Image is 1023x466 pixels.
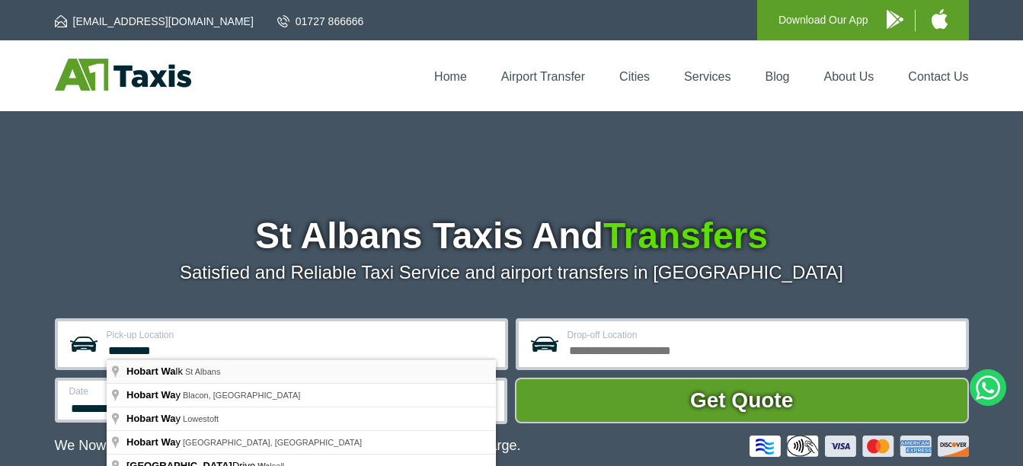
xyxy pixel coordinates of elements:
a: Home [434,70,467,83]
p: We Now Accept Card & Contactless Payment In [55,438,521,454]
span: Hobart Wa [126,365,176,377]
p: Satisfied and Reliable Taxi Service and airport transfers in [GEOGRAPHIC_DATA] [55,262,969,283]
a: Contact Us [908,70,968,83]
span: lk [126,365,185,377]
span: [GEOGRAPHIC_DATA], [GEOGRAPHIC_DATA] [183,438,362,447]
a: 01727 866666 [277,14,364,29]
a: [EMAIL_ADDRESS][DOMAIN_NAME] [55,14,254,29]
img: Credit And Debit Cards [750,436,969,457]
label: Pick-up Location [107,330,496,340]
h1: St Albans Taxis And [55,218,969,254]
label: Date [69,387,265,396]
span: Hobart Wa [126,413,176,424]
a: Services [684,70,730,83]
span: Blacon, [GEOGRAPHIC_DATA] [183,391,300,400]
a: Blog [765,70,789,83]
a: Cities [619,70,650,83]
button: Get Quote [515,378,969,423]
span: Hobart Wa [126,389,176,401]
img: A1 Taxis St Albans LTD [55,59,191,91]
span: Hobart Wa [126,436,176,448]
span: y [126,413,183,424]
span: Lowestoft [183,414,219,423]
span: Transfers [603,215,768,256]
img: A1 Taxis Android App [887,10,903,29]
span: St Albans [185,367,220,376]
p: Download Our App [778,11,868,30]
img: A1 Taxis iPhone App [932,9,948,29]
a: About Us [824,70,874,83]
span: y [126,389,183,401]
a: Airport Transfer [501,70,585,83]
label: Drop-off Location [567,330,957,340]
span: y [126,436,183,448]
